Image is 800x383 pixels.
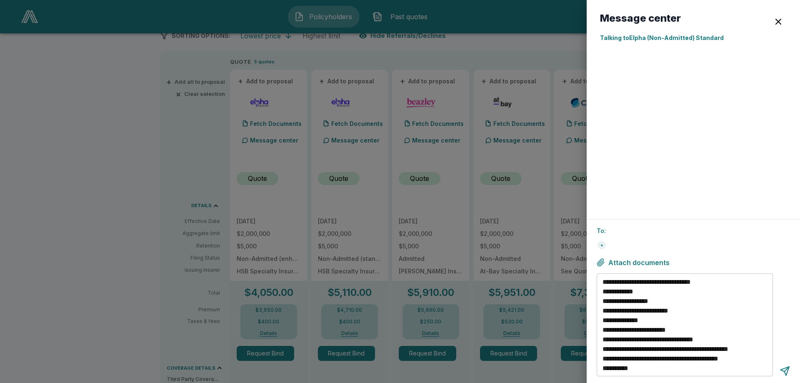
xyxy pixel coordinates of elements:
[600,33,787,42] p: Talking to Elpha (Non-Admitted) Standard
[597,240,607,250] div: +
[597,226,790,235] p: To:
[600,13,681,23] h6: Message center
[608,258,670,267] span: Attach documents
[597,241,606,249] div: +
